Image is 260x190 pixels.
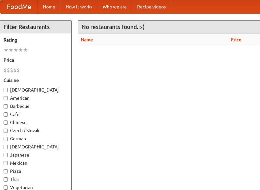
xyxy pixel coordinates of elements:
li: ★ [23,46,28,54]
li: $ [10,67,13,74]
li: $ [13,67,17,74]
input: Barbecue [4,104,8,108]
li: $ [4,67,7,74]
input: Mexican [4,161,8,165]
label: Japanese [4,152,68,158]
input: Japanese [4,153,8,157]
input: American [4,96,8,100]
input: German [4,137,8,141]
label: Cafe [4,111,68,118]
label: Barbecue [4,103,68,109]
input: Czech / Slovak [4,129,8,133]
a: Name [81,37,93,42]
label: [DEMOGRAPHIC_DATA] [4,87,68,93]
li: ★ [4,46,8,54]
li: ★ [18,46,23,54]
a: Price [231,37,241,42]
input: [DEMOGRAPHIC_DATA] [4,145,8,149]
label: Pizza [4,168,68,174]
input: Thai [4,177,8,182]
label: Mexican [4,160,68,166]
label: Chinese [4,119,68,126]
a: Recipe videos [132,0,171,13]
li: $ [17,67,20,74]
input: Pizza [4,169,8,173]
input: [DEMOGRAPHIC_DATA] [4,88,8,92]
ng-pluralize: No restaurants found. :-( [82,24,144,30]
h5: Rating [4,37,68,43]
h4: Filter Restaurants [0,20,71,33]
input: Vegetarian [4,185,8,190]
li: ★ [13,46,18,54]
label: [DEMOGRAPHIC_DATA] [4,144,68,150]
label: Thai [4,176,68,183]
li: ★ [8,46,13,54]
li: $ [7,67,10,74]
a: Home [38,0,60,13]
label: German [4,135,68,142]
label: American [4,95,68,101]
a: How it works [60,0,97,13]
a: Who we are [97,0,132,13]
input: Chinese [4,120,8,125]
h5: Cuisine [4,77,68,83]
input: Cafe [4,112,8,117]
h5: Price [4,57,68,63]
a: FoodMe [0,0,38,13]
label: Czech / Slovak [4,127,68,134]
